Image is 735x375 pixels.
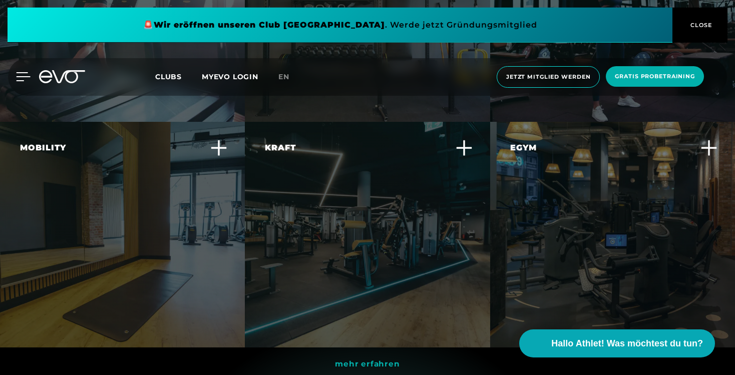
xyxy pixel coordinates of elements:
div: Mobility [20,142,66,154]
button: Hallo Athlet! Was möchtest du tun? [519,329,715,357]
a: en [278,71,301,83]
a: Gratis Probetraining [603,66,707,88]
a: mehr erfahren [335,358,400,368]
span: CLOSE [688,21,712,30]
a: MYEVO LOGIN [202,72,258,81]
span: Clubs [155,72,182,81]
span: Hallo Athlet! Was möchtest du tun? [551,337,703,350]
span: mehr erfahren [335,359,400,368]
div: Egym [510,142,537,154]
span: Gratis Probetraining [615,72,695,81]
a: Jetzt Mitglied werden [494,66,603,88]
span: en [278,72,289,81]
span: Jetzt Mitglied werden [506,73,590,81]
a: Clubs [155,72,202,81]
button: CLOSE [672,8,727,43]
div: Kraft [265,142,296,154]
